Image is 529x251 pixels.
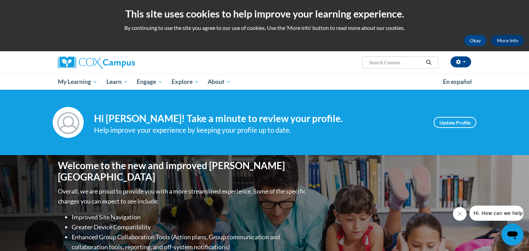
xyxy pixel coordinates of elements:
a: Cox Campus [58,56,189,69]
iframe: Button to launch messaging window [501,223,523,245]
span: Learn [106,78,128,86]
button: Okay [464,35,486,46]
iframe: Message from company [469,206,523,221]
h2: This site uses cookies to help improve your learning experience. [5,7,524,21]
li: Improved Site Navigation [72,212,308,222]
a: Update Profile [434,117,476,128]
img: Profile Image [53,107,84,138]
iframe: Close message [453,207,467,221]
span: Engage [137,78,163,86]
img: Cox Campus [58,56,135,69]
a: Learn [102,74,133,90]
span: Hi. How can we help? [4,5,56,10]
a: My Learning [53,74,102,90]
li: Greater Device Compatibility [72,222,308,232]
p: By continuing to use the site you agree to our use of cookies. Use the ‘More info’ button to read... [5,24,524,32]
div: Help improve your experience by keeping your profile up to date. [94,124,423,136]
h4: Hi [PERSON_NAME]! Take a minute to review your profile. [94,113,423,124]
a: En español [438,75,476,89]
p: Overall, we are proud to provide you with a more streamlined experience. Some of the specific cha... [58,186,308,206]
span: My Learning [58,78,97,86]
span: En español [443,78,472,85]
h1: Welcome to the new and improved [PERSON_NAME][GEOGRAPHIC_DATA] [58,160,308,183]
a: Engage [132,74,167,90]
div: Main menu [48,74,481,90]
a: About [204,74,236,90]
button: Account Settings [450,56,471,67]
span: About [208,78,231,86]
input: Search Courses [369,58,424,67]
a: Explore [167,74,204,90]
a: More Info [491,35,524,46]
button: Search [424,58,434,67]
span: Explore [172,78,199,86]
